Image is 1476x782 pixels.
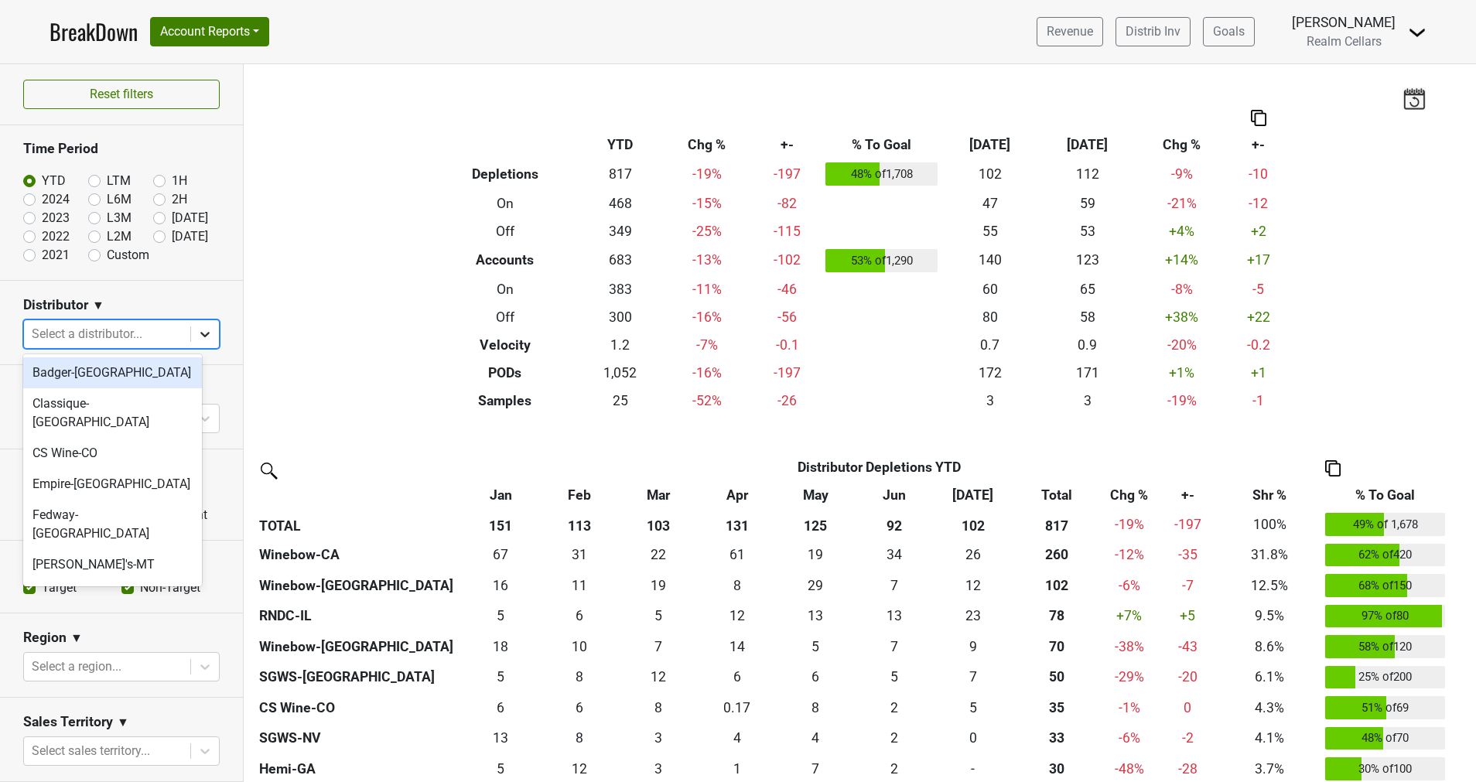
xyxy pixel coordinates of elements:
[540,692,619,723] td: 6.167
[465,667,536,687] div: 5
[661,190,753,217] td: -15 %
[1101,631,1158,662] td: -38 %
[1228,387,1290,415] td: -1
[431,387,579,415] th: Samples
[859,637,930,657] div: 7
[934,570,1013,601] td: 12.174
[753,131,822,159] th: +-
[1162,545,1215,565] div: -35
[117,713,129,732] span: ▼
[172,190,187,209] label: 2H
[698,692,777,723] td: 0.167
[255,723,462,754] th: SGWS-NV
[1136,303,1228,331] td: +38 %
[1136,387,1228,415] td: -19 %
[1039,303,1136,331] td: 58
[540,453,1218,481] th: Distributor Depletions YTD
[465,698,536,718] div: 6
[941,245,1039,276] td: 140
[776,601,855,632] td: 13
[70,629,83,647] span: ▼
[23,549,202,580] div: [PERSON_NAME]'s-MT
[934,662,1013,693] td: 7.37
[776,509,855,540] th: 125
[938,667,1009,687] div: 7
[465,575,536,596] div: 16
[661,275,753,303] td: -11 %
[431,159,579,190] th: Depletions
[753,275,822,303] td: -46
[1307,34,1382,49] span: Realm Cellars
[855,723,934,754] td: 2.083
[431,190,579,217] th: On
[579,303,661,331] td: 300
[1101,481,1158,509] th: Chg %: activate to sort column ascending
[1016,545,1097,565] div: 260
[579,387,661,415] td: 25
[540,509,619,540] th: 113
[1403,87,1426,109] img: last_updated_date
[1251,110,1266,126] img: Copy to clipboard
[1016,667,1097,687] div: 50
[579,217,661,245] td: 349
[698,570,777,601] td: 8.088
[619,601,698,632] td: 5
[623,575,694,596] div: 19
[619,723,698,754] td: 3
[1013,481,1102,509] th: Total: activate to sort column ascending
[619,570,698,601] td: 19.303
[431,275,579,303] th: On
[1136,131,1228,159] th: Chg %
[255,662,462,693] th: SGWS-[GEOGRAPHIC_DATA]
[23,80,220,109] button: Reset filters
[934,509,1013,540] th: 102
[780,575,851,596] div: 29
[1136,275,1228,303] td: -8 %
[1218,723,1322,754] td: 4.1%
[1228,275,1290,303] td: -5
[1039,190,1136,217] td: 59
[941,303,1039,331] td: 80
[255,570,462,601] th: Winebow-[GEOGRAPHIC_DATA]
[544,545,615,565] div: 31
[579,245,661,276] td: 683
[23,357,202,388] div: Badger-[GEOGRAPHIC_DATA]
[255,692,462,723] th: CS Wine-CO
[941,275,1039,303] td: 60
[107,246,149,265] label: Custom
[941,359,1039,387] td: 172
[1136,331,1228,359] td: -20 %
[1039,331,1136,359] td: 0.9
[1101,570,1158,601] td: -6 %
[23,580,202,611] div: Hemi-GA
[540,481,619,509] th: Feb: activate to sort column ascending
[1013,723,1102,754] th: 33.499
[776,692,855,723] td: 7.75
[431,331,579,359] th: Velocity
[255,601,462,632] th: RNDC-IL
[1016,728,1097,748] div: 33
[1013,662,1102,693] th: 49.610
[623,728,694,748] div: 3
[255,481,462,509] th: &nbsp;: activate to sort column ascending
[1218,601,1322,632] td: 9.5%
[661,303,753,331] td: -16 %
[462,692,541,723] td: 5.836
[855,540,934,571] td: 33.5
[859,667,930,687] div: 5
[1174,517,1201,532] span: -197
[661,387,753,415] td: -52 %
[1039,245,1136,276] td: 123
[42,190,70,209] label: 2024
[941,190,1039,217] td: 47
[661,159,753,190] td: -19 %
[938,698,1009,718] div: 5
[698,662,777,693] td: 5.831
[1162,667,1215,687] div: -20
[107,209,132,227] label: L3M
[698,540,777,571] td: 61
[753,245,822,276] td: -102
[661,245,753,276] td: -13 %
[1013,570,1102,601] th: 102.346
[431,303,579,331] th: Off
